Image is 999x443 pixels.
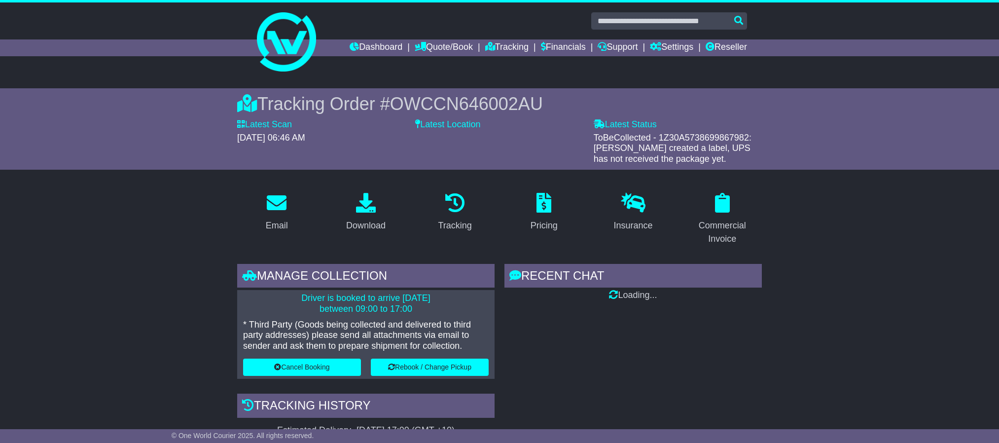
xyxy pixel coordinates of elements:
div: Tracking [438,219,472,232]
div: Loading... [504,290,762,301]
div: Pricing [531,219,558,232]
div: Commercial Invoice [689,219,755,246]
a: Quote/Book [415,39,473,56]
label: Latest Status [594,119,657,130]
div: Insurance [613,219,652,232]
a: Email [259,189,294,236]
div: Manage collection [237,264,495,291]
div: [DATE] 17:00 (GMT +10) [357,425,455,436]
a: Download [340,189,392,236]
span: [DATE] 06:46 AM [237,133,305,143]
a: Dashboard [350,39,402,56]
div: Tracking Order # [237,93,762,114]
a: Support [598,39,638,56]
div: Estimated Delivery - [237,425,495,436]
a: Settings [650,39,693,56]
a: Financials [541,39,586,56]
span: ToBeCollected - 1Z30A5738699867982: [PERSON_NAME] created a label, UPS has not received the packa... [594,133,751,164]
span: © One World Courier 2025. All rights reserved. [172,432,314,440]
button: Cancel Booking [243,359,361,376]
button: Rebook / Change Pickup [371,359,489,376]
p: Driver is booked to arrive [DATE] between 09:00 to 17:00 [243,293,489,314]
a: Commercial Invoice [682,189,762,249]
span: OWCCN646002AU [390,94,543,114]
div: RECENT CHAT [504,264,762,291]
a: Tracking [485,39,529,56]
div: Email [266,219,288,232]
label: Latest Location [415,119,480,130]
a: Insurance [607,189,659,236]
a: Reseller [706,39,747,56]
a: Tracking [432,189,478,236]
label: Latest Scan [237,119,292,130]
div: Tracking history [237,394,495,420]
a: Pricing [524,189,564,236]
p: * Third Party (Goods being collected and delivered to third party addresses) please send all atta... [243,320,489,352]
div: Download [346,219,386,232]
